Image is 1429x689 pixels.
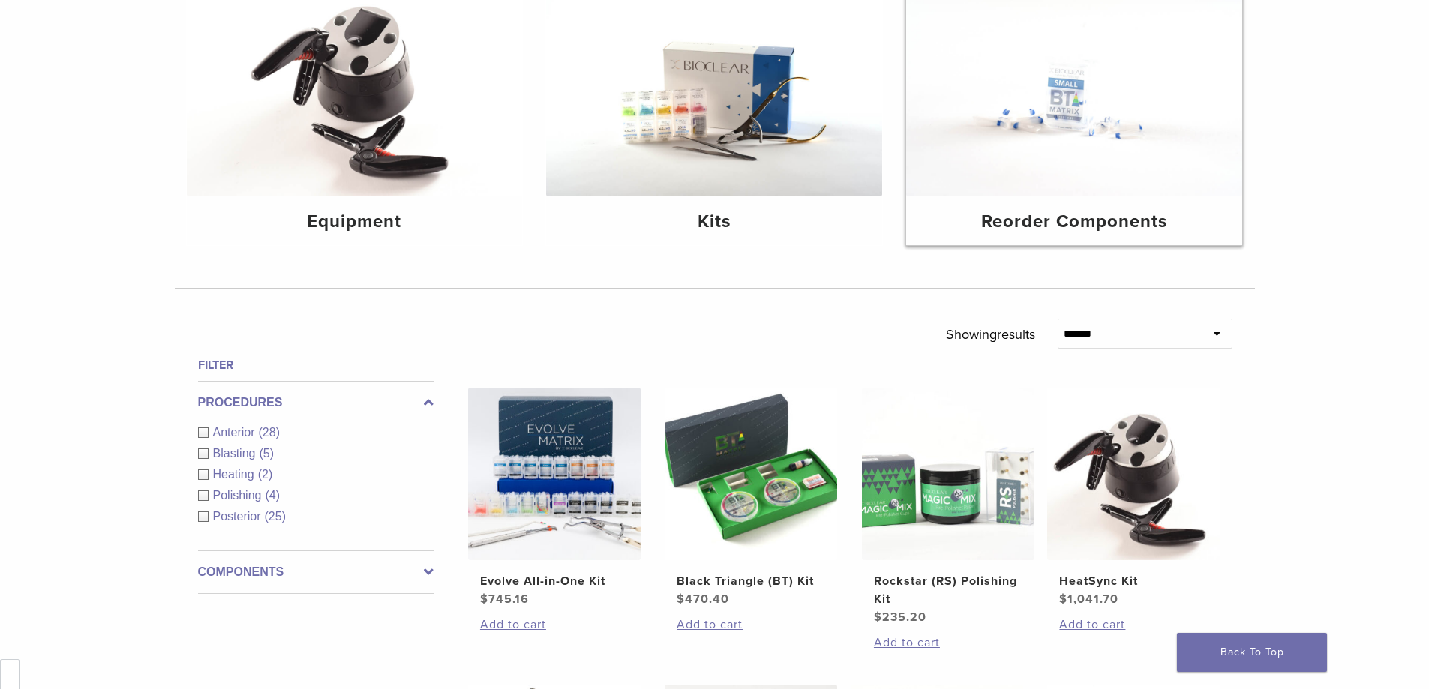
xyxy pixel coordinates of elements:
[198,394,434,412] label: Procedures
[259,447,274,460] span: (5)
[468,388,641,560] img: Evolve All-in-One Kit
[198,563,434,581] label: Components
[265,510,286,523] span: (25)
[1059,572,1208,590] h2: HeatSync Kit
[198,356,434,374] h4: Filter
[199,208,511,235] h4: Equipment
[677,592,729,607] bdi: 470.40
[665,388,837,560] img: Black Triangle (BT) Kit
[1177,633,1327,672] a: Back To Top
[480,592,529,607] bdi: 745.16
[918,208,1230,235] h4: Reorder Components
[1059,592,1118,607] bdi: 1,041.70
[480,572,629,590] h2: Evolve All-in-One Kit
[1047,388,1220,560] img: HeatSync Kit
[213,489,266,502] span: Polishing
[677,572,825,590] h2: Black Triangle (BT) Kit
[259,426,280,439] span: (28)
[265,489,280,502] span: (4)
[874,610,882,625] span: $
[213,468,258,481] span: Heating
[213,510,265,523] span: Posterior
[946,319,1035,350] p: Showing results
[861,388,1036,626] a: Rockstar (RS) Polishing KitRockstar (RS) Polishing Kit $235.20
[1059,616,1208,634] a: Add to cart: “HeatSync Kit”
[213,447,260,460] span: Blasting
[874,572,1022,608] h2: Rockstar (RS) Polishing Kit
[1059,592,1067,607] span: $
[874,634,1022,652] a: Add to cart: “Rockstar (RS) Polishing Kit”
[558,208,870,235] h4: Kits
[874,610,926,625] bdi: 235.20
[664,388,839,608] a: Black Triangle (BT) KitBlack Triangle (BT) Kit $470.40
[862,388,1034,560] img: Rockstar (RS) Polishing Kit
[258,468,273,481] span: (2)
[1046,388,1221,608] a: HeatSync KitHeatSync Kit $1,041.70
[480,592,488,607] span: $
[677,592,685,607] span: $
[480,616,629,634] a: Add to cart: “Evolve All-in-One Kit”
[213,426,259,439] span: Anterior
[467,388,642,608] a: Evolve All-in-One KitEvolve All-in-One Kit $745.16
[677,616,825,634] a: Add to cart: “Black Triangle (BT) Kit”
